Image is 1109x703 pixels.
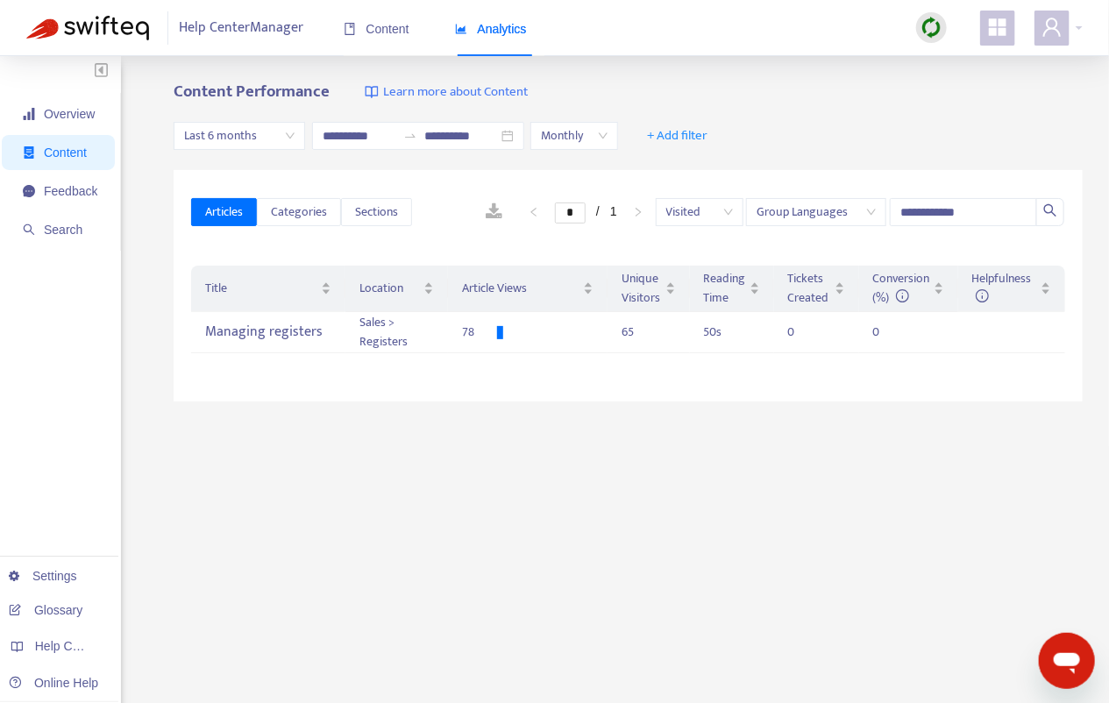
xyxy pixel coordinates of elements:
[359,279,420,298] span: Location
[921,17,942,39] img: sync.dc5367851b00ba804db3.png
[647,125,707,146] span: + Add filter
[1041,17,1063,38] span: user
[257,198,341,226] button: Categories
[44,223,82,237] span: Search
[191,198,257,226] button: Articles
[788,323,823,342] div: 0
[1043,203,1057,217] span: search
[44,184,97,198] span: Feedback
[448,266,608,312] th: Article Views
[26,16,149,40] img: Swifteq
[520,202,548,223] button: left
[520,202,548,223] li: Previous Page
[23,108,35,120] span: signal
[184,123,295,149] span: Last 6 months
[205,279,317,298] span: Title
[690,266,774,312] th: Reading Time
[873,323,908,342] div: 0
[633,207,643,217] span: right
[205,318,331,347] div: Managing registers
[271,202,327,222] span: Categories
[987,17,1008,38] span: appstore
[704,269,746,308] span: Reading Time
[180,11,304,45] span: Help Center Manager
[23,185,35,197] span: message
[704,323,760,342] div: 50 s
[174,78,330,105] b: Content Performance
[9,603,82,617] a: Glossary
[624,202,652,223] li: Next Page
[344,22,409,36] span: Content
[462,323,497,342] div: 78
[455,23,467,35] span: area-chart
[529,207,539,217] span: left
[345,266,448,312] th: Location
[774,266,859,312] th: Tickets Created
[555,202,617,223] li: 1/1
[462,279,579,298] span: Article Views
[345,312,448,353] td: Sales > Registers
[365,82,528,103] a: Learn more about Content
[634,122,721,150] button: + Add filter
[757,199,876,225] span: Group Languages
[44,146,87,160] span: Content
[666,199,733,225] span: Visited
[873,268,930,308] span: Conversion (%)
[365,85,379,99] img: image-link
[624,202,652,223] button: right
[191,266,345,312] th: Title
[972,268,1032,308] span: Helpfulness
[9,676,98,690] a: Online Help
[622,269,661,308] span: Unique Visitors
[622,323,675,342] div: 65
[1039,633,1095,689] iframe: Button to launch messaging window
[383,82,528,103] span: Learn more about Content
[344,23,356,35] span: book
[608,266,689,312] th: Unique Visitors
[541,123,608,149] span: Monthly
[788,269,831,308] span: Tickets Created
[403,129,417,143] span: swap-right
[23,224,35,236] span: search
[355,202,398,222] span: Sections
[341,198,412,226] button: Sections
[596,204,600,218] span: /
[403,129,417,143] span: to
[9,569,77,583] a: Settings
[455,22,527,36] span: Analytics
[35,639,107,653] span: Help Centers
[23,146,35,159] span: container
[205,202,243,222] span: Articles
[44,107,95,121] span: Overview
